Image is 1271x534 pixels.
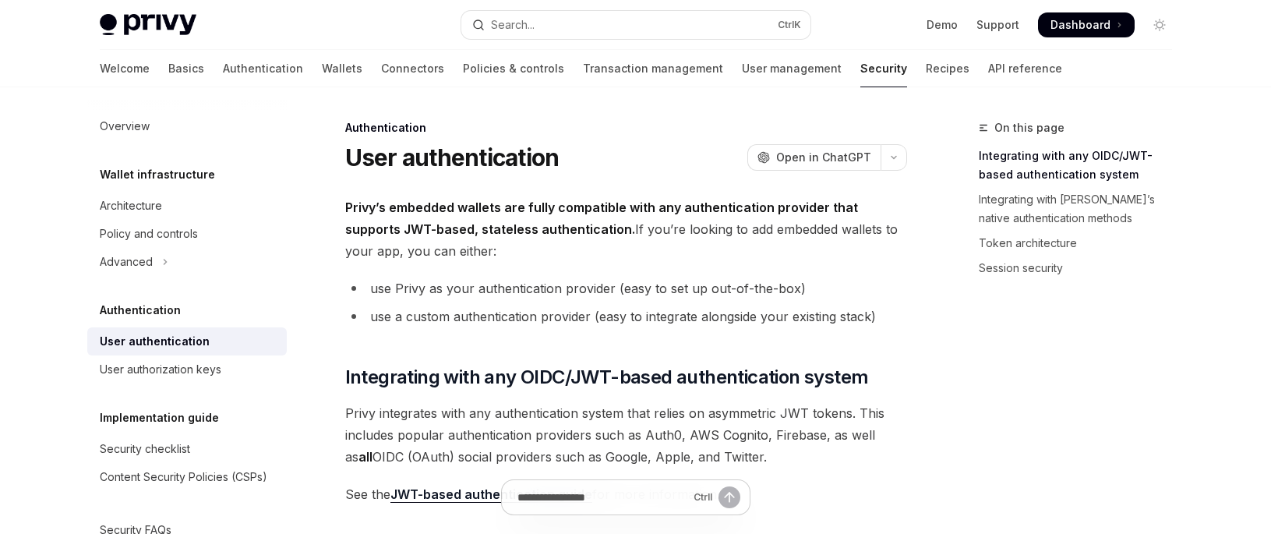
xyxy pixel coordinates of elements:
a: Content Security Policies (CSPs) [87,463,287,491]
div: Security checklist [100,440,190,458]
a: Security [860,50,907,87]
span: Integrating with any OIDC/JWT-based authentication system [345,365,869,390]
a: Policy and controls [87,220,287,248]
span: If you’re looking to add embedded wallets to your app, you can either: [345,196,907,262]
div: Architecture [100,196,162,215]
strong: all [358,449,372,465]
a: Dashboard [1038,12,1135,37]
a: Security checklist [87,435,287,463]
li: use Privy as your authentication provider (easy to set up out-of-the-box) [345,278,907,299]
h5: Implementation guide [100,408,219,427]
div: Content Security Policies (CSPs) [100,468,267,486]
a: Token architecture [979,231,1185,256]
a: Authentication [223,50,303,87]
a: Support [976,17,1019,33]
a: Recipes [926,50,969,87]
a: User management [742,50,842,87]
div: User authorization keys [100,360,221,379]
span: On this page [994,118,1064,137]
button: Toggle dark mode [1147,12,1172,37]
div: Overview [100,117,150,136]
a: Integrating with [PERSON_NAME]’s native authentication methods [979,187,1185,231]
li: use a custom authentication provider (easy to integrate alongside your existing stack) [345,306,907,327]
span: Dashboard [1050,17,1110,33]
h5: Wallet infrastructure [100,165,215,184]
h1: User authentication [345,143,560,172]
a: Wallets [322,50,362,87]
a: API reference [988,50,1062,87]
button: Send message [718,486,740,508]
a: Policies & controls [463,50,564,87]
a: Demo [927,17,958,33]
strong: Privy’s embedded wallets are fully compatible with any authentication provider that supports JWT-... [345,200,858,237]
a: Session security [979,256,1185,281]
span: Open in ChatGPT [776,150,871,165]
a: Basics [168,50,204,87]
a: Integrating with any OIDC/JWT-based authentication system [979,143,1185,187]
a: Architecture [87,192,287,220]
a: User authentication [87,327,287,355]
div: Search... [491,16,535,34]
div: Policy and controls [100,225,198,243]
div: Authentication [345,120,907,136]
a: Transaction management [583,50,723,87]
button: Open in ChatGPT [747,144,881,171]
a: Connectors [381,50,444,87]
input: Ask a question... [517,480,687,515]
button: Toggle Advanced section [87,248,287,276]
a: User authorization keys [87,355,287,384]
a: Overview [87,112,287,140]
h5: Authentication [100,301,181,320]
button: Open search [461,11,810,39]
div: User authentication [100,332,210,351]
a: Welcome [100,50,150,87]
span: Ctrl K [778,19,801,31]
span: Privy integrates with any authentication system that relies on asymmetric JWT tokens. This includ... [345,402,907,468]
img: light logo [100,14,196,36]
div: Advanced [100,253,153,271]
